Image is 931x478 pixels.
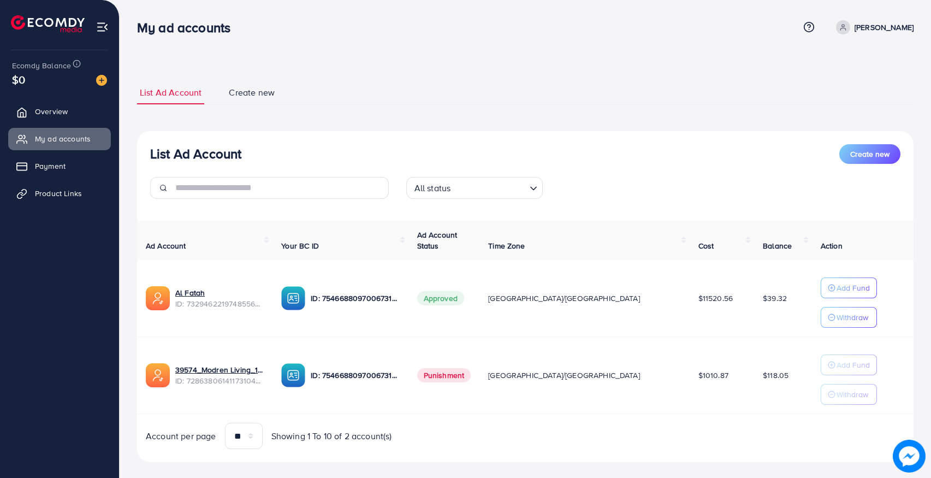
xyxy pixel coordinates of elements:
[281,286,305,310] img: ic-ba-acc.ded83a64.svg
[137,20,239,36] h3: My ad accounts
[229,86,275,99] span: Create new
[175,287,205,298] a: Al Fatah
[850,149,890,160] span: Create new
[8,128,111,150] a: My ad accounts
[821,384,877,405] button: Withdraw
[35,133,91,144] span: My ad accounts
[698,370,728,381] span: $1010.87
[175,375,264,386] span: ID: 7286380614117310466
[96,21,109,33] img: menu
[488,240,525,251] span: Time Zone
[8,155,111,177] a: Payment
[417,368,471,382] span: Punishment
[763,293,787,304] span: $39.32
[311,369,399,382] p: ID: 7546688097006731282
[8,101,111,122] a: Overview
[12,60,71,71] span: Ecomdy Balance
[821,307,877,328] button: Withdraw
[406,177,543,199] div: Search for option
[417,291,464,305] span: Approved
[140,86,201,99] span: List Ad Account
[146,363,170,387] img: ic-ads-acc.e4c84228.svg
[763,240,792,251] span: Balance
[175,364,264,387] div: <span class='underline'>39574_Modren Living_1696492702766</span></br>7286380614117310466
[175,364,264,375] a: 39574_Modren Living_1696492702766
[412,180,453,196] span: All status
[417,229,458,251] span: Ad Account Status
[281,240,319,251] span: Your BC ID
[175,298,264,309] span: ID: 7329462219748556801
[175,287,264,310] div: <span class='underline'>Al Fatah</span></br>7329462219748556801
[150,146,241,162] h3: List Ad Account
[821,240,843,251] span: Action
[11,15,85,32] img: logo
[837,388,868,401] p: Withdraw
[96,75,107,86] img: image
[8,182,111,204] a: Product Links
[12,72,25,87] span: $0
[837,311,868,324] p: Withdraw
[311,292,399,305] p: ID: 7546688097006731282
[698,240,714,251] span: Cost
[837,358,870,371] p: Add Fund
[698,293,733,304] span: $11520.56
[454,178,525,196] input: Search for option
[35,188,82,199] span: Product Links
[832,20,914,34] a: [PERSON_NAME]
[855,21,914,34] p: [PERSON_NAME]
[839,144,900,164] button: Create new
[35,161,66,172] span: Payment
[146,430,216,442] span: Account per page
[821,278,877,298] button: Add Fund
[271,430,392,442] span: Showing 1 To 10 of 2 account(s)
[146,286,170,310] img: ic-ads-acc.e4c84228.svg
[35,106,68,117] span: Overview
[821,355,877,375] button: Add Fund
[893,440,925,472] img: image
[763,370,788,381] span: $118.05
[488,293,640,304] span: [GEOGRAPHIC_DATA]/[GEOGRAPHIC_DATA]
[146,240,186,251] span: Ad Account
[488,370,640,381] span: [GEOGRAPHIC_DATA]/[GEOGRAPHIC_DATA]
[281,363,305,387] img: ic-ba-acc.ded83a64.svg
[837,281,870,294] p: Add Fund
